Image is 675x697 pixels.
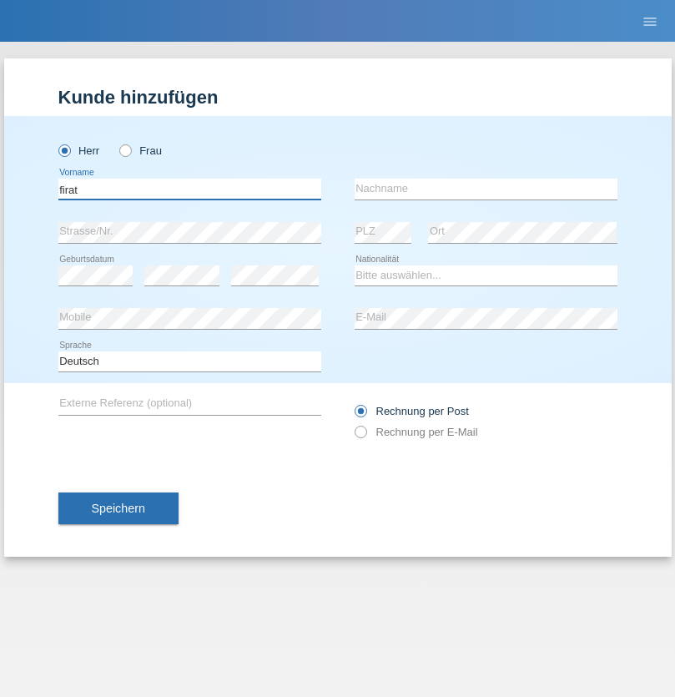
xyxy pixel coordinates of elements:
[58,144,100,157] label: Herr
[633,16,667,26] a: menu
[58,492,179,524] button: Speichern
[119,144,130,155] input: Frau
[119,144,162,157] label: Frau
[642,13,658,30] i: menu
[355,405,365,426] input: Rechnung per Post
[355,426,365,447] input: Rechnung per E-Mail
[58,144,69,155] input: Herr
[355,405,469,417] label: Rechnung per Post
[355,426,478,438] label: Rechnung per E-Mail
[92,502,145,515] span: Speichern
[58,87,617,108] h1: Kunde hinzufügen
